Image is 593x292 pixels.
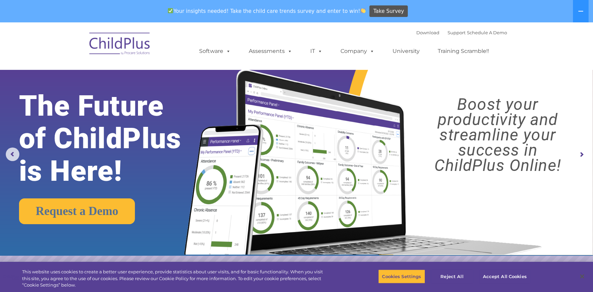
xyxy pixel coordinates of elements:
[334,44,382,58] a: Company
[361,8,366,13] img: 👏
[467,30,507,35] a: Schedule A Demo
[94,45,115,50] span: Last name
[431,269,473,284] button: Reject All
[19,90,208,188] rs-layer: The Future of ChildPlus is Here!
[410,97,586,173] rs-layer: Boost your productivity and streamline your success in ChildPlus Online!
[431,44,496,58] a: Training Scramble!!
[575,269,590,284] button: Close
[417,30,507,35] font: |
[86,28,154,62] img: ChildPlus by Procare Solutions
[448,30,466,35] a: Support
[94,73,123,78] span: Phone number
[304,44,330,58] a: IT
[373,5,404,17] span: Take Survey
[22,269,326,289] div: This website uses cookies to create a better user experience, provide statistics about user visit...
[193,44,238,58] a: Software
[417,30,440,35] a: Download
[369,5,408,17] a: Take Survey
[242,44,299,58] a: Assessments
[479,269,530,284] button: Accept All Cookies
[19,198,135,224] a: Request a Demo
[165,4,369,18] span: Your insights needed! Take the child care trends survey and enter to win!
[168,8,173,13] img: ✅
[386,44,427,58] a: University
[378,269,425,284] button: Cookies Settings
